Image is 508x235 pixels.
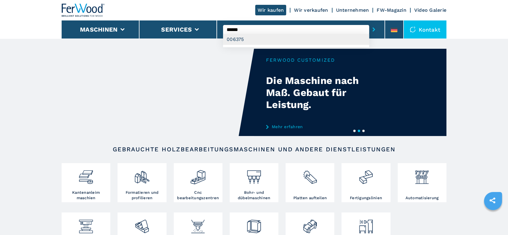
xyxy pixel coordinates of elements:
[81,146,427,153] h2: Gebrauchte Holzbearbeitungsmaschinen und andere Dienstleistungen
[78,165,94,185] img: bordatrici_1.png
[246,165,262,185] img: foratrici_inseritrici_2.png
[190,214,206,234] img: verniciatura_1.png
[358,165,374,185] img: linee_di_produzione_2.png
[414,7,446,13] a: Video Galerie
[223,34,369,45] div: 006375
[134,165,150,185] img: squadratrici_2.png
[294,7,328,13] a: Wir verkaufen
[175,190,221,201] h3: Cnc bearbeitungszentren
[410,26,416,32] img: Kontakt
[190,165,206,185] img: centro_di_lavoro_cnc_2.png
[286,163,334,202] a: Platten aufteilen
[350,195,382,201] h3: Fertigungslinien
[302,165,318,185] img: sezionatrici_2.png
[336,7,369,13] a: Unternehmen
[485,193,500,208] a: sharethis
[174,163,222,202] a: Cnc bearbeitungszentren
[398,163,446,202] a: Automatisierung
[161,26,192,33] button: Services
[246,214,262,234] img: montaggio_imballaggio_2.png
[78,214,94,234] img: pressa-strettoia.png
[293,195,327,201] h3: Platten aufteilen
[118,163,166,202] a: Formatieren und profilieren
[358,214,374,234] img: aspirazione_1.png
[231,190,277,201] h3: Bohr- und dübelmaschinen
[266,124,384,129] a: Mehr erfahren
[230,163,278,202] a: Bohr- und dübelmaschinen
[414,165,430,185] img: automazione.png
[255,5,286,15] a: Wir kaufen
[362,130,365,132] button: 3
[404,20,446,39] div: Kontakt
[341,163,390,202] a: Fertigungslinien
[119,190,165,201] h3: Formatieren und profilieren
[369,23,378,36] button: submit-button
[353,130,356,132] button: 1
[405,195,439,201] h3: Automatisierung
[80,26,118,33] button: Maschinen
[63,190,109,201] h3: Kantenanleim maschien
[62,4,105,17] img: Ferwood
[62,163,110,202] a: Kantenanleim maschien
[134,214,150,234] img: levigatrici_2.png
[62,49,254,136] video: Your browser does not support the video tag.
[358,130,360,132] button: 2
[302,214,318,234] img: lavorazione_porte_finestre_2.png
[377,7,406,13] a: FW-Magazin
[482,208,503,230] iframe: Chat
